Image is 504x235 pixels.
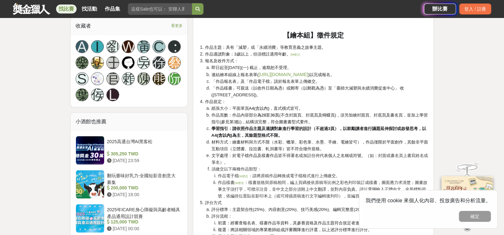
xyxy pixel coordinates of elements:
button: 確定 [459,211,491,222]
a: Avatar [122,56,135,69]
span: ：請將原稿作品轉換成電子檔格式進行上傳繳交。 [248,173,340,178]
span: 初選：經審查報名表、樣書作品等資料，其參賽資格及作品主題符合規定者進入複選。 [218,221,376,225]
a: 侯 [91,88,104,101]
span: ，直式橫式皆可。 [269,106,303,111]
a: L [106,88,119,101]
div: 熊 [153,72,165,85]
a: 蔡 [168,56,181,69]
a: 2025年ICARE身心障礙與高齡者輔具產品通用設計競賽 125,000 TWD [DATE] 00:00 [76,204,183,233]
span: 作品規定： [205,99,226,104]
span: 作品主題：具有「減塑」或「永續消費」等教育意義之故事主題。 [205,45,326,50]
div: 劉 [106,40,119,53]
span: )以完成報名。 [308,72,335,77]
div: 吳 [137,56,150,69]
div: [DATE] 18:00 [107,191,180,198]
div: 翻玩臺味好乳力-全國短影音創意大募集 [107,172,180,185]
span: 報名及收件方式： [205,58,238,63]
span: 「作品報名表」及「作品電子檔」請於報名表單上傳繳交。 [211,79,319,84]
div: 200,000 TWD [107,185,180,191]
a: 辦比賽 [424,4,456,14]
div: [DATE] 23:59 [107,157,180,164]
span: 作品電子檔 [218,173,238,178]
div: 125,000 TWD [107,219,180,225]
a: 徐 [153,56,165,69]
span: 作品適讀對象：3歲以上，但須標註適用年齡。 [205,52,290,57]
a: I [91,40,104,53]
span: 材料方式：繪畫材料與方式不限（水彩、蠟筆、彩色筆、水墨、手繪、電繪皆可），作品僅限於平面創作，其餘非平面互動項目（立體書、拉拉書、 [211,140,428,151]
a: 官 [106,72,119,85]
span: 為28至36頁 [257,113,279,118]
div: 登入 / 註冊 [459,4,491,14]
a: 陳 [137,72,150,85]
a: [W使1] [291,51,300,57]
div: [DATE] 00:00 [107,225,180,232]
a: 葉 [76,88,88,101]
a: 樂 [76,56,88,69]
span: 收藏者 [76,23,91,29]
a: A [76,40,88,53]
a: [W使3] [234,180,243,185]
span: 紙張大小：平面單頁 [211,106,249,111]
span: (不含封面頁、封底頁及蝴蝶頁)，須另加繪封面頁、封底頁及書名頁，並加上學習指引(參見第3點)，結構須完整，符合圖畫書型式要件。 [211,113,428,124]
a: ： [168,40,181,53]
strong: 學習指引：請依照作品主題及適讀對象進行學習的設計（不超過3頁），以鼓勵讀者進行議題延伸探討或啟發思考，以A4 [211,126,426,138]
a: W [122,40,135,53]
a: 阮 [168,72,181,85]
a: 黃 [137,40,150,53]
img: Avatar [91,57,103,69]
a: S [76,72,88,85]
a: Avatar [91,72,104,85]
span: 文字處理：於電子檔作品及樣書作品皆不得署名或加註任何代表個人之名稱或符號。（ [211,153,369,158]
span: 看更多 [171,22,182,29]
span: 即日起至[DATE](一) 截止，逾期恕不受理。 [211,65,291,70]
a: C [153,40,165,53]
span: 評分方式 [205,200,221,205]
img: 968ab78a-c8e5-4181-8f9d-94c24feca916.png [442,175,493,218]
span: 連結繪本組線上報名表單( [211,72,258,77]
div: 305,250 TWD [107,151,180,157]
span: 作品頁數：作品內容部分 [211,113,257,118]
span: 須繳交以下兩種作品類型： [211,167,261,171]
span: [W使1] [291,53,300,56]
a: 翻玩臺味好乳力-全國短影音創意大募集 200,000 TWD [DATE] 18:00 [76,170,183,199]
div: 小酒館也推薦 [70,113,188,131]
span: 複選：將請相關領域的專業教師組成評審團隊進行評選，以上述評分標準進行評分。 [218,227,372,232]
span: ：樣書規格與原稿相同，編上頁碼後依原稿等比例之彩色列印裝訂成樣書，圖面應力求清楚；圖畫故事文字須打字，可標示注音，非中文之部分須附上中文翻譯，並對內容負責。請以電腦輸入正體中文、全形標點符號，依... [218,180,427,198]
span: 我們使用 cookie 來個人化內容、投放廣告和分析流量。 [366,198,491,203]
span: 書等）皆不符合徵件規格。 [274,146,324,151]
span: 評分流程： [211,214,232,219]
a: 王 [106,56,119,69]
span: [W使3] [234,181,243,185]
span: 作品樣書 [218,180,234,185]
a: 賴 [122,72,135,85]
a: [URL][DOMAIN_NAME] [259,72,308,77]
strong: 【繪本組】徵件規定 [283,31,344,39]
a: [W使2] [238,173,247,178]
strong: (含以內) [217,133,232,138]
a: Avatar [91,56,104,69]
div: 2025年ICARE身心障礙與高齡者輔具產品通用設計競賽 [107,206,180,219]
a: 找活動 [79,4,100,13]
a: 作品集 [102,4,123,13]
span: 軋洞 [265,146,274,151]
span: 「作品樣書」可親送（以收件日期為憑）或郵寄（以郵戳為憑）至「臺師大減塑與永續消費促進中心」 收([STREET_ADDRESS])。 [211,86,404,97]
span: A4(含以內) [249,106,269,111]
div: 2025高通台灣AI黑客松 [107,138,180,151]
